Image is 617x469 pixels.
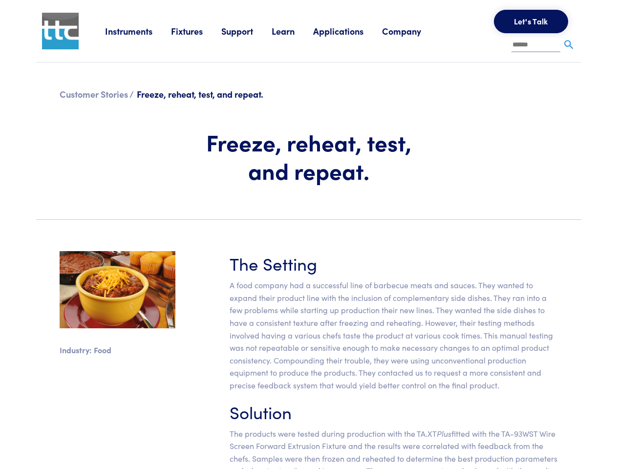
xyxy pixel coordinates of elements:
a: Support [221,25,272,37]
a: Customer Stories / [60,88,134,100]
img: ttc_logo_1x1_v1.0.png [42,13,79,49]
a: Company [382,25,440,37]
p: A food company had a successful line of barbecue meats and sauces. They wanted to expand their pr... [230,279,558,391]
a: Applications [313,25,382,37]
img: sidedishes.jpg [60,251,175,328]
a: Instruments [105,25,171,37]
span: Freeze, reheat, test, and repeat. [137,88,263,100]
a: Learn [272,25,313,37]
h3: Solution [230,400,558,424]
p: Industry: Food [60,344,175,357]
h3: The Setting [230,251,558,275]
h1: Freeze, reheat, test, and repeat. [187,128,430,184]
button: Let's Talk [494,10,568,33]
em: Plus [437,428,451,439]
a: Fixtures [171,25,221,37]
